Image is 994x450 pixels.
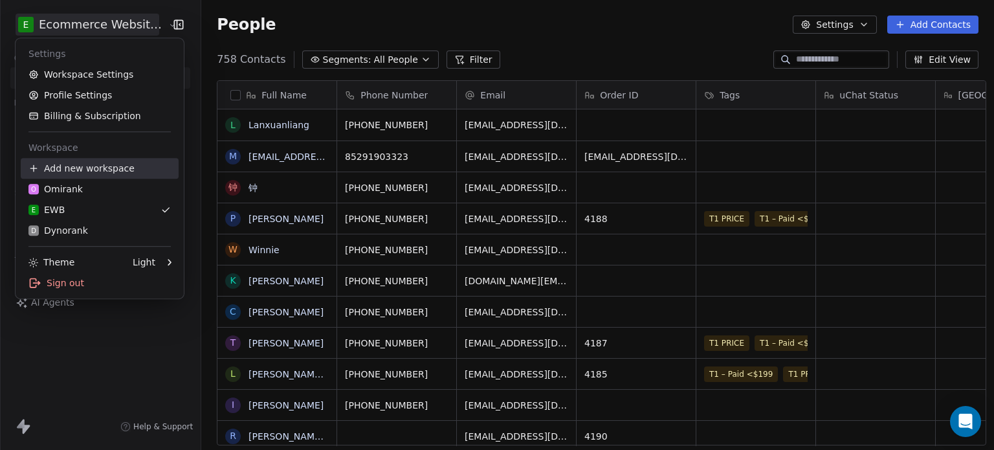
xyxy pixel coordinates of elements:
[28,256,74,269] div: Theme
[32,205,36,215] span: E
[31,185,36,194] span: O
[31,226,36,236] span: D
[28,224,88,237] div: Dynorank
[133,256,155,269] div: Light
[21,158,179,179] div: Add new workspace
[21,137,179,158] div: Workspace
[21,106,179,126] a: Billing & Subscription
[21,43,179,64] div: Settings
[28,183,83,196] div: Omirank
[21,85,179,106] a: Profile Settings
[21,64,179,85] a: Workspace Settings
[21,273,179,293] div: Sign out
[28,203,65,216] div: EWB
